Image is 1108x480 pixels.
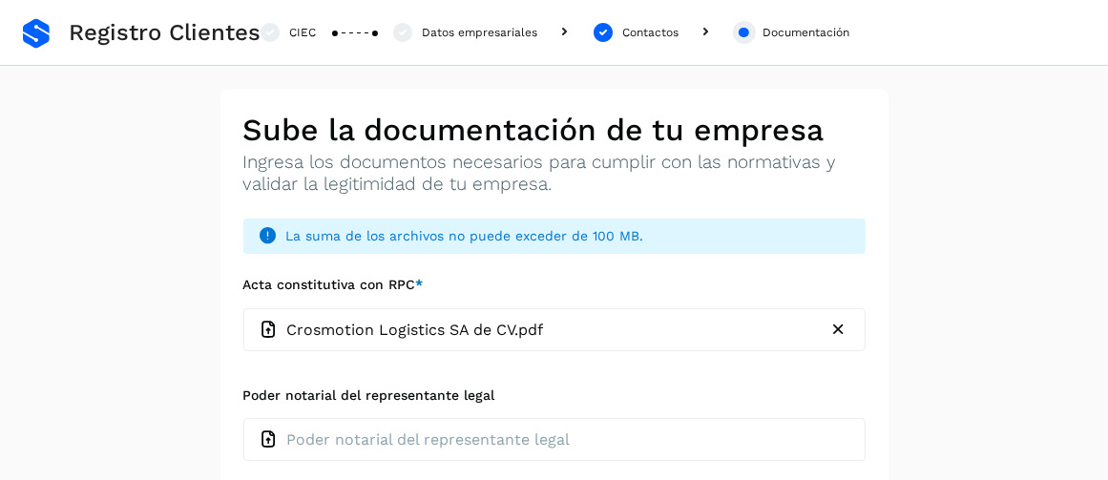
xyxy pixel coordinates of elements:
[243,152,866,196] p: Ingresa los documentos necesarios para cumplir con las normativas y validar la legitimidad de tu ...
[287,321,544,339] p: Crosmotion Logistics SA de CV.pdf
[243,387,866,404] label: Poder notarial del representante legal
[69,19,261,47] span: Registro Clientes
[286,226,850,246] span: La suma de los archivos no puede exceder de 100 MB.
[243,277,866,293] label: Acta constitutiva con RPC
[763,24,850,41] div: Documentación
[243,112,866,148] h2: Sube la documentación de tu empresa
[829,320,849,339] button: Crosmotion Logistics SA de CV.pdf
[290,24,317,41] div: CIEC
[623,24,679,41] div: Contactos
[287,430,571,449] p: Poder notarial del representante legal
[423,24,538,41] div: Datos empresariales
